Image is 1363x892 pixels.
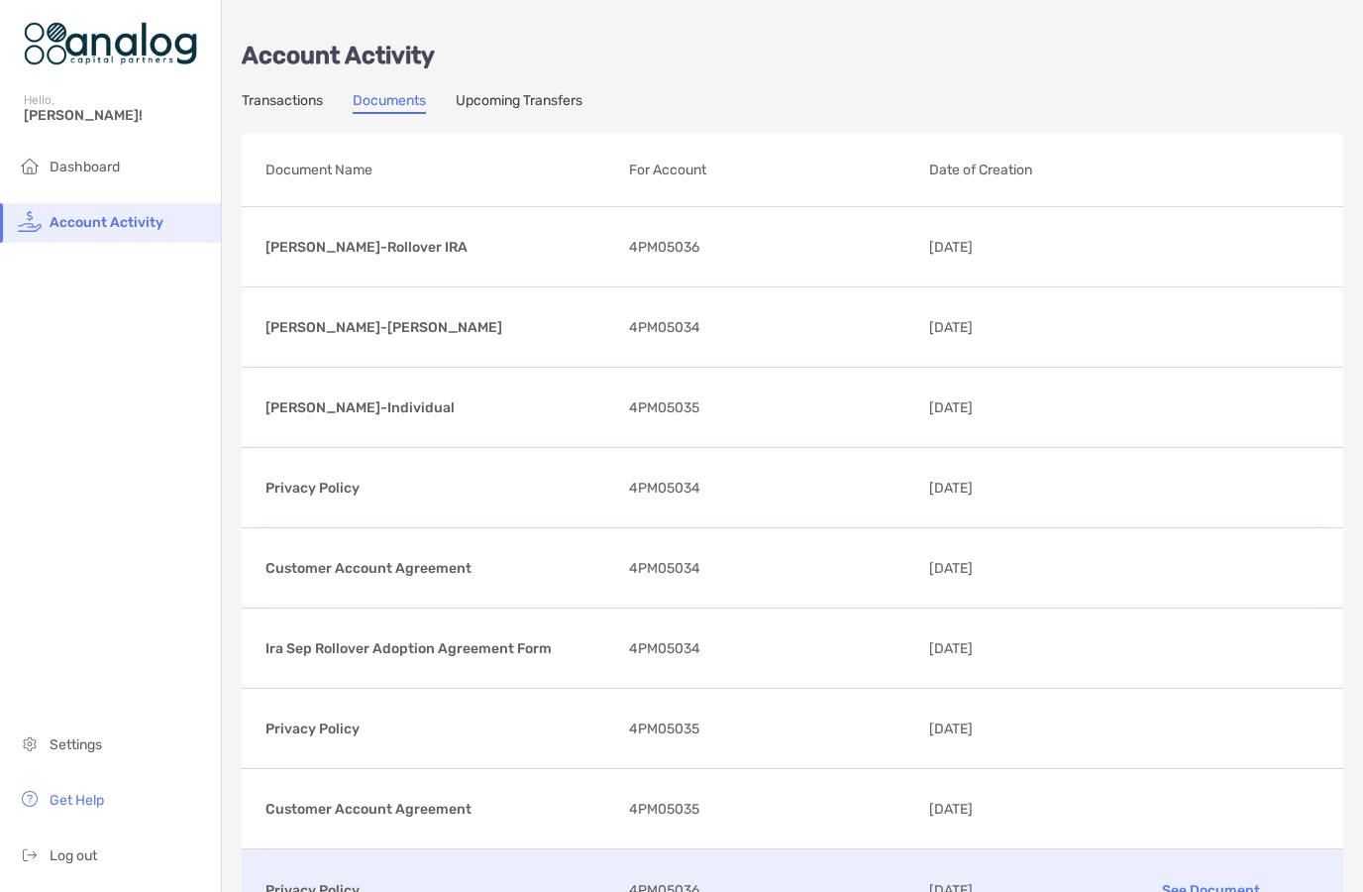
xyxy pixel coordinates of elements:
span: Log out [50,847,97,864]
span: Settings [50,736,102,753]
p: Document Name [265,158,613,182]
img: settings icon [18,731,42,755]
p: Privacy Policy [265,476,613,501]
span: 4PM05036 [629,235,699,260]
span: 4PM05035 [629,717,699,741]
img: logout icon [18,842,42,866]
span: 4PM05034 [629,636,700,661]
span: 4PM05035 [629,797,699,822]
p: Date of Creation [929,158,1245,182]
a: Transactions [242,92,323,114]
span: 4PM05034 [629,476,700,501]
span: Dashboard [50,159,120,175]
p: [DATE] [929,797,1088,822]
span: 4PM05035 [629,395,699,420]
p: [DATE] [929,315,1088,340]
span: Account Activity [50,214,163,231]
p: For Account [629,158,913,182]
p: [DATE] [929,395,1088,420]
img: get-help icon [18,787,42,811]
span: 4PM05034 [629,556,700,581]
img: household icon [18,154,42,177]
p: Ira Sep Rollover Adoption Agreement Form [265,636,613,661]
img: activity icon [18,209,42,233]
p: [DATE] [929,717,1088,741]
span: Get Help [50,792,104,809]
p: [DATE] [929,556,1088,581]
p: Account Activity [242,44,1343,68]
p: [PERSON_NAME]-Rollover IRA [265,235,613,260]
p: Customer Account Agreement [265,797,613,822]
p: [PERSON_NAME]-Individual [265,395,613,420]
p: Customer Account Agreement [265,556,613,581]
p: [DATE] [929,476,1088,501]
p: [DATE] [929,636,1088,661]
p: Privacy Policy [265,717,613,741]
a: Documents [353,92,426,114]
span: [PERSON_NAME]! [24,107,209,124]
p: [DATE] [929,235,1088,260]
a: Upcoming Transfers [456,92,582,114]
img: Zoe Logo [24,8,197,79]
span: 4PM05034 [629,315,700,340]
p: [PERSON_NAME]-[PERSON_NAME] [265,315,613,340]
